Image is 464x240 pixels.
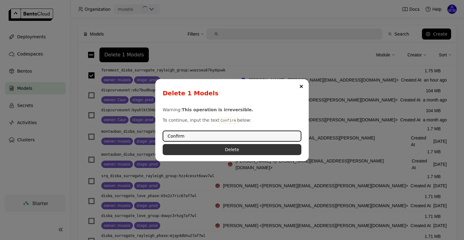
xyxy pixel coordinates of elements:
[219,118,237,124] code: Confirm
[182,107,253,112] b: This operation is irreversible.
[163,89,299,97] div: Delete 1 Models
[237,118,251,123] span: below:
[155,79,309,161] div: dialog
[163,144,301,155] button: Delete
[163,107,182,112] span: Warning:
[298,83,305,90] button: Close
[163,118,219,123] span: To continue, input the text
